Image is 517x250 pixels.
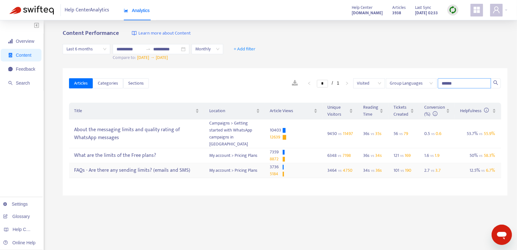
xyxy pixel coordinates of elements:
[304,80,314,87] button: left
[345,81,349,85] span: right
[363,104,378,118] span: Reading Time
[363,167,383,174] div: 34 s
[424,152,440,159] div: 1.6
[343,152,351,159] span: 7198
[128,80,144,87] span: Sections
[65,4,110,16] span: Help Center Analytics
[399,131,403,137] span: vs
[460,107,489,114] span: Helpfulness
[98,80,118,87] span: Categories
[74,107,194,114] span: Title
[317,80,339,87] li: 1/1
[270,107,312,114] span: Article Views
[405,167,412,174] span: 190
[338,167,342,174] span: vs
[405,152,411,159] span: 169
[376,167,382,174] span: 36 s
[270,127,283,134] div: 10403
[132,30,191,37] a: Learn more about Content
[265,103,323,119] th: Article Views
[375,130,382,137] span: 35 s
[304,80,314,87] li: Previous Page
[484,130,495,137] span: 55.9 %
[8,53,13,57] span: container
[371,131,374,137] span: vs
[132,31,137,36] img: image-link
[8,81,13,85] span: search
[13,227,39,232] span: Help Centers
[124,8,128,13] span: area-chart
[270,134,283,141] div: 12639
[9,6,54,15] img: Swifteq
[229,44,260,54] button: + Add filter
[415,4,431,11] span: Last Sync
[492,225,512,245] iframe: Button to launch messaging window
[323,103,358,119] th: Unique Visitors
[394,130,408,137] div: 56
[195,44,219,54] span: Monthly
[123,78,149,88] button: Sections
[328,152,353,159] div: 6348
[484,152,495,159] span: 58.3 %
[204,163,265,178] td: My account > Pricing Plans
[146,47,151,52] span: to
[473,6,481,14] span: appstore
[69,103,204,119] th: Title
[124,8,150,13] span: Analytics
[424,104,445,118] span: Conversion (%)
[400,167,404,174] span: vs
[392,4,406,11] span: Articles
[460,129,496,138] div: 53.7 %
[415,10,438,16] strong: [DATE] 02:33
[204,119,265,148] td: Campaigns > Getting started with WhatsApp campaigns in [GEOGRAPHIC_DATA]
[16,39,34,44] span: Overview
[113,54,136,61] span: Compare to:
[204,148,265,163] td: My account > Pricing Plans
[394,152,411,159] div: 121
[3,202,28,207] a: Settings
[66,44,106,54] span: Last 6 months
[3,240,35,245] a: Online Help
[270,163,283,170] div: 3736
[479,131,483,137] span: vs
[358,103,388,119] th: Reading Time
[146,47,151,52] span: swap-right
[357,79,381,88] span: Visited
[363,152,383,159] div: 36 s
[404,130,408,137] span: 79
[390,79,433,88] span: Group Languages
[449,6,457,14] img: sync.dc5367851b00ba804db3.png
[74,80,88,87] span: Articles
[352,9,383,16] a: [DOMAIN_NAME]
[460,151,496,160] div: 50 %
[16,53,31,58] span: Content
[204,103,265,119] th: Location
[3,214,30,219] a: Glossary
[74,165,199,176] div: FAQs - Are there any sending limits? (emails and SMS)
[371,152,374,159] span: vs
[270,170,283,177] div: 5184
[482,167,485,174] span: vs
[74,125,199,143] div: About the messaging limits and quality rating of WhatsApp messages
[328,104,348,118] span: Unique Visitors
[74,151,199,161] div: What are the limits of the Free plans?
[150,54,154,61] span: →
[431,167,434,174] span: vs
[138,30,191,37] span: Learn more about Content
[436,167,441,174] span: 3.7
[338,152,341,159] span: vs
[486,167,495,174] span: 6.7 %
[342,80,352,87] li: Next Page
[270,149,283,156] div: 7359
[430,152,434,159] span: vs
[342,80,352,87] button: right
[343,167,352,174] span: 4750
[431,131,435,137] span: vs
[270,156,283,163] div: 8872
[394,167,412,174] div: 101
[343,130,353,137] span: 11497
[234,45,255,53] span: + Add filter
[93,78,123,88] button: Categories
[388,103,419,119] th: Tickets Created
